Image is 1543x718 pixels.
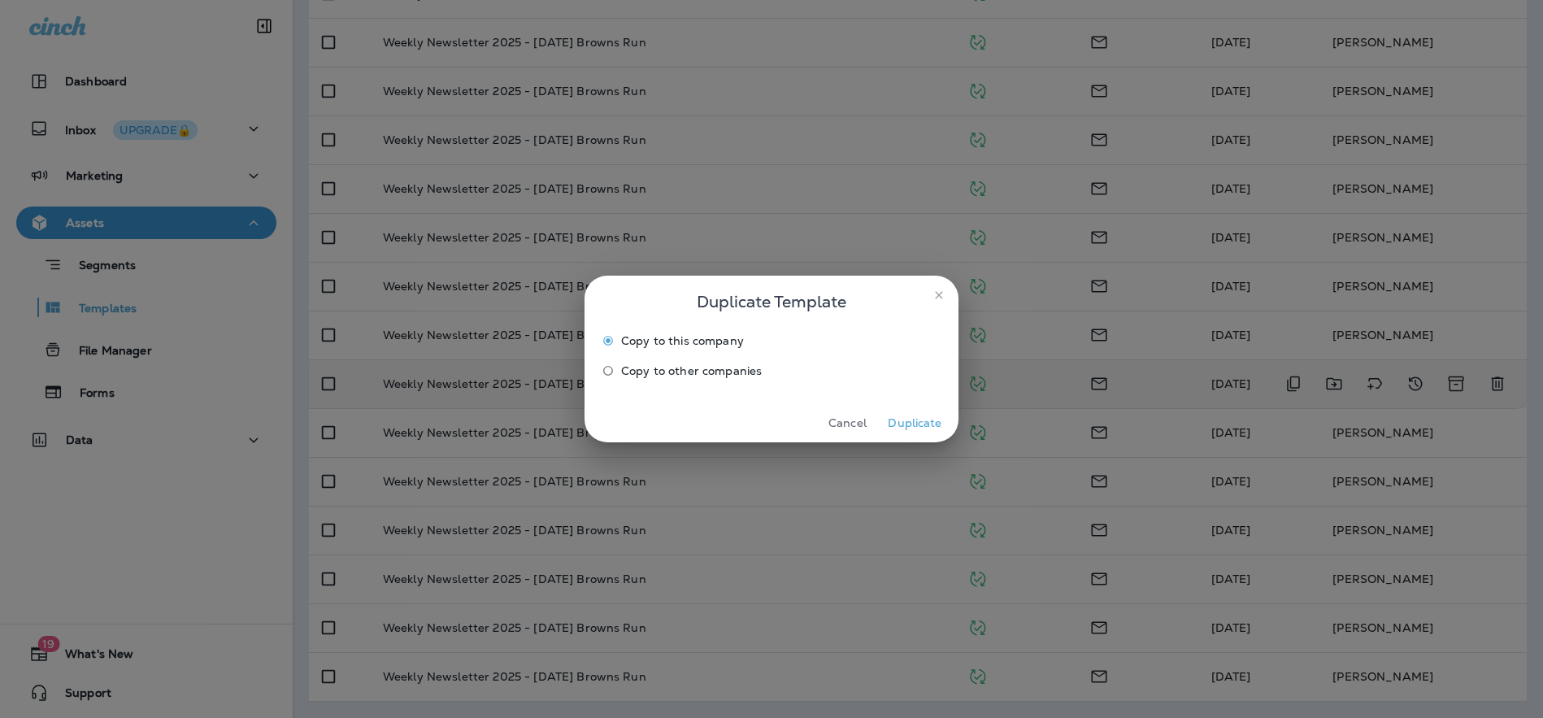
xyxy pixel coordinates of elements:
[885,411,945,436] button: Duplicate
[817,411,878,436] button: Cancel
[621,364,762,377] span: Copy to other companies
[926,282,952,308] button: close
[621,334,744,347] span: Copy to this company
[697,289,846,315] span: Duplicate Template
